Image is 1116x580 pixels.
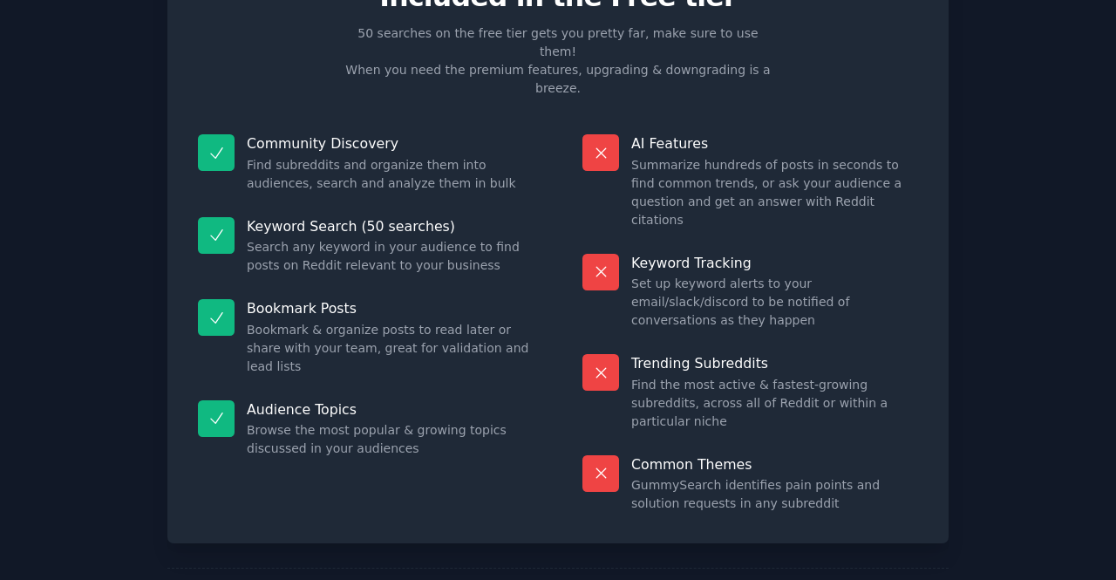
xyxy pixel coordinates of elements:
dd: Find subreddits and organize them into audiences, search and analyze them in bulk [247,156,534,193]
dd: GummySearch identifies pain points and solution requests in any subreddit [631,476,918,513]
p: 50 searches on the free tier gets you pretty far, make sure to use them! When you need the premiu... [338,24,778,98]
dd: Search any keyword in your audience to find posts on Reddit relevant to your business [247,238,534,275]
p: Bookmark Posts [247,299,534,317]
dd: Set up keyword alerts to your email/slack/discord to be notified of conversations as they happen [631,275,918,330]
dd: Find the most active & fastest-growing subreddits, across all of Reddit or within a particular niche [631,376,918,431]
p: Keyword Tracking [631,254,918,272]
dd: Browse the most popular & growing topics discussed in your audiences [247,421,534,458]
p: Common Themes [631,455,918,474]
p: Audience Topics [247,400,534,419]
dd: Summarize hundreds of posts in seconds to find common trends, or ask your audience a question and... [631,156,918,229]
dd: Bookmark & organize posts to read later or share with your team, great for validation and lead lists [247,321,534,376]
p: Community Discovery [247,134,534,153]
p: AI Features [631,134,918,153]
p: Trending Subreddits [631,354,918,372]
p: Keyword Search (50 searches) [247,217,534,235]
